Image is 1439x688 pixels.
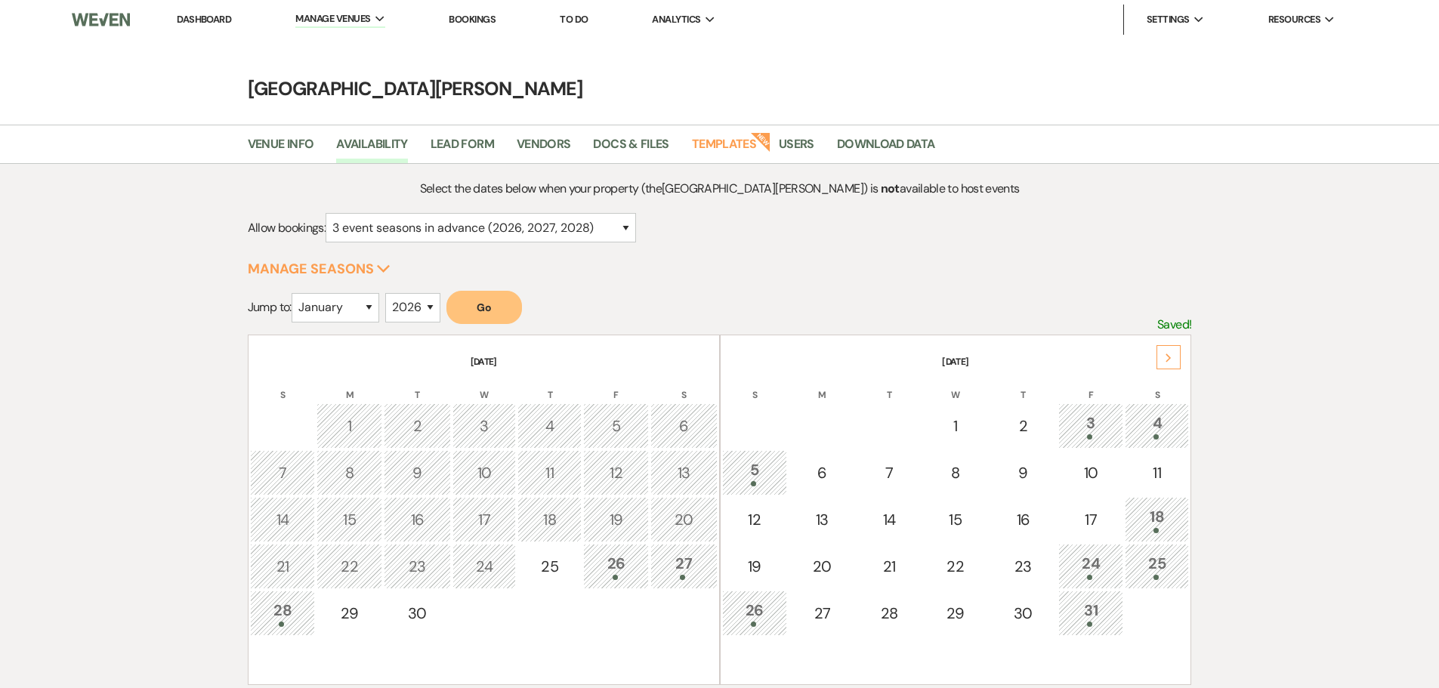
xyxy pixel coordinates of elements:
th: T [857,370,922,402]
div: 19 [591,508,641,531]
div: 21 [258,555,307,578]
span: Resources [1268,12,1320,27]
div: 6 [659,415,709,437]
button: Go [446,291,522,324]
div: 22 [931,555,980,578]
a: Lead Form [431,134,494,163]
th: T [384,370,451,402]
div: 4 [526,415,573,437]
p: Select the dates below when your property (the [GEOGRAPHIC_DATA][PERSON_NAME] ) is available to h... [366,179,1073,199]
img: Weven Logo [72,4,129,35]
div: 9 [998,461,1048,484]
span: Manage Venues [295,11,370,26]
span: Analytics [652,12,700,27]
th: F [1058,370,1124,402]
span: Settings [1147,12,1190,27]
th: S [722,370,788,402]
div: 8 [931,461,980,484]
div: 12 [591,461,641,484]
div: 30 [392,602,443,625]
div: 10 [461,461,508,484]
div: 4 [1133,412,1181,440]
div: 11 [1133,461,1181,484]
div: 23 [392,555,443,578]
span: Jump to: [248,299,292,315]
div: 24 [461,555,508,578]
h4: [GEOGRAPHIC_DATA][PERSON_NAME] [176,76,1264,102]
a: To Do [560,13,588,26]
div: 26 [730,599,780,627]
div: 16 [998,508,1048,531]
div: 20 [659,508,709,531]
div: 25 [1133,552,1181,580]
div: 18 [1133,505,1181,533]
div: 16 [392,508,443,531]
div: 15 [931,508,980,531]
th: W [923,370,989,402]
a: Users [779,134,814,163]
button: Manage Seasons [248,262,391,276]
div: 2 [998,415,1048,437]
div: 5 [730,458,780,486]
div: 31 [1067,599,1116,627]
div: 17 [1067,508,1116,531]
div: 11 [526,461,573,484]
th: F [583,370,649,402]
div: 2 [392,415,443,437]
a: Dashboard [177,13,231,26]
div: 30 [998,602,1048,625]
a: Bookings [449,13,496,26]
div: 3 [1067,412,1116,440]
a: Download Data [837,134,935,163]
div: 12 [730,508,780,531]
div: 27 [659,552,709,580]
div: 10 [1067,461,1116,484]
a: Venue Info [248,134,314,163]
div: 29 [325,602,374,625]
div: 29 [931,602,980,625]
div: 20 [797,555,848,578]
a: Docs & Files [593,134,669,163]
th: M [789,370,856,402]
a: Vendors [517,134,571,163]
div: 27 [797,602,848,625]
div: 6 [797,461,848,484]
div: 23 [998,555,1048,578]
div: 24 [1067,552,1116,580]
div: 28 [866,602,913,625]
div: 17 [461,508,508,531]
div: 1 [325,415,374,437]
span: Allow bookings: [248,220,326,236]
div: 21 [866,555,913,578]
div: 8 [325,461,374,484]
div: 28 [258,599,307,627]
div: 26 [591,552,641,580]
strong: not [881,180,900,196]
div: 9 [392,461,443,484]
strong: New [750,131,771,152]
th: T [517,370,582,402]
th: [DATE] [722,337,1190,369]
div: 15 [325,508,374,531]
div: 5 [591,415,641,437]
th: T [990,370,1057,402]
th: W [452,370,517,402]
div: 3 [461,415,508,437]
div: 1 [931,415,980,437]
th: M [317,370,382,402]
th: S [650,370,718,402]
div: 22 [325,555,374,578]
th: [DATE] [250,337,718,369]
a: Templates [692,134,756,163]
th: S [250,370,316,402]
div: 25 [526,555,573,578]
div: 13 [797,508,848,531]
div: 7 [866,461,913,484]
div: 7 [258,461,307,484]
div: 18 [526,508,573,531]
th: S [1125,370,1189,402]
div: 19 [730,555,780,578]
div: 14 [258,508,307,531]
div: 13 [659,461,709,484]
p: Saved! [1157,315,1191,335]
